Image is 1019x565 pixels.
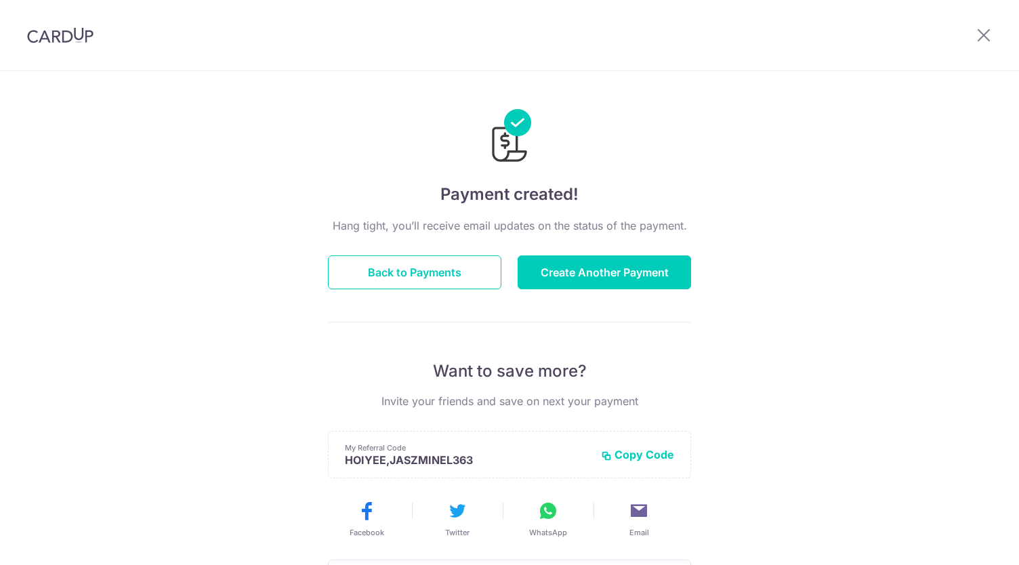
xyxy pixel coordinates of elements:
[328,255,501,289] button: Back to Payments
[932,524,1005,558] iframe: Opens a widget where you can find more information
[488,109,531,166] img: Payments
[445,527,470,538] span: Twitter
[345,453,590,467] p: HOIYEE,JASZMINEL363
[328,393,691,409] p: Invite your friends and save on next your payment
[417,500,497,538] button: Twitter
[350,527,384,538] span: Facebook
[345,442,590,453] p: My Referral Code
[599,500,679,538] button: Email
[328,182,691,207] h4: Payment created!
[629,527,649,538] span: Email
[328,217,691,234] p: Hang tight, you’ll receive email updates on the status of the payment.
[508,500,588,538] button: WhatsApp
[328,360,691,382] p: Want to save more?
[529,527,567,538] span: WhatsApp
[27,27,93,43] img: CardUp
[601,448,674,461] button: Copy Code
[518,255,691,289] button: Create Another Payment
[327,500,407,538] button: Facebook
